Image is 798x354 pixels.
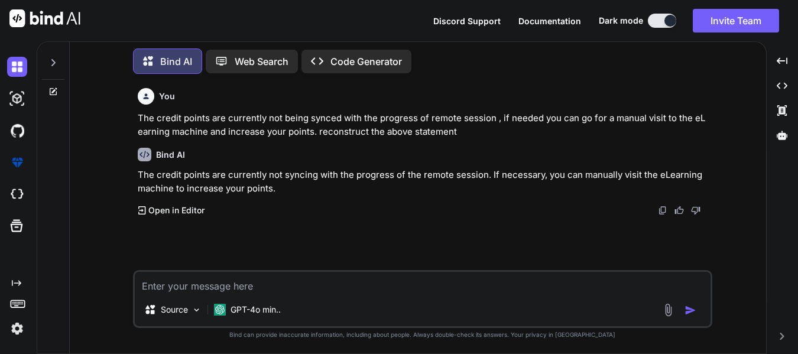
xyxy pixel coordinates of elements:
span: Documentation [518,16,581,26]
img: icon [685,304,696,316]
p: Open in Editor [148,204,205,216]
img: GPT-4o mini [214,304,226,316]
img: copy [658,206,667,215]
img: Bind AI [9,9,80,27]
span: Dark mode [599,15,643,27]
img: darkAi-studio [7,89,27,109]
p: Bind AI [160,54,192,69]
span: Discord Support [433,16,501,26]
p: The credit points are currently not being synced with the progress of remote session , if needed ... [138,112,710,138]
p: The credit points are currently not syncing with the progress of the remote session. If necessary... [138,168,710,195]
p: Source [161,304,188,316]
img: Pick Models [192,305,202,315]
p: Web Search [235,54,288,69]
img: githubDark [7,121,27,141]
p: Bind can provide inaccurate information, including about people. Always double-check its answers.... [133,330,712,339]
img: dislike [691,206,700,215]
p: Code Generator [330,54,402,69]
p: GPT-4o min.. [231,304,281,316]
img: attachment [661,303,675,317]
button: Invite Team [693,9,779,33]
button: Documentation [518,15,581,27]
button: Discord Support [433,15,501,27]
h6: Bind AI [156,149,185,161]
img: settings [7,319,27,339]
img: premium [7,152,27,173]
h6: You [159,90,175,102]
img: like [674,206,684,215]
img: cloudideIcon [7,184,27,204]
img: darkChat [7,57,27,77]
